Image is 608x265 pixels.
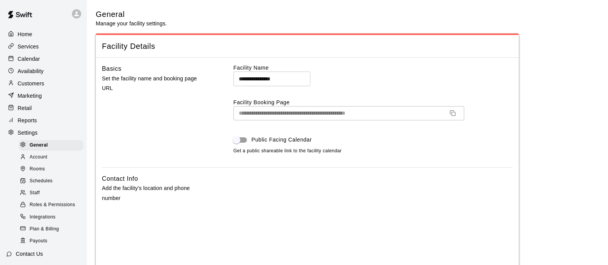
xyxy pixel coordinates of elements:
[233,147,342,155] span: Get a public shareable link to the facility calendar
[233,64,513,72] label: Facility Name
[18,164,83,175] div: Rooms
[30,189,40,197] span: Staff
[30,177,53,185] span: Schedules
[96,20,167,27] p: Manage your facility settings.
[18,92,42,100] p: Marketing
[18,223,87,235] a: Plan & Billing
[18,30,32,38] p: Home
[18,188,83,198] div: Staff
[18,43,39,50] p: Services
[18,104,32,112] p: Retail
[18,140,83,151] div: General
[6,102,80,114] a: Retail
[18,212,83,223] div: Integrations
[6,115,80,126] a: Reports
[18,211,87,223] a: Integrations
[18,67,44,75] p: Availability
[18,187,87,199] a: Staff
[6,53,80,65] a: Calendar
[6,41,80,52] a: Services
[18,80,44,87] p: Customers
[96,9,167,20] h5: General
[6,28,80,40] a: Home
[16,250,43,258] p: Contact Us
[446,107,459,119] button: Copy URL
[232,172,514,260] iframe: Secure address input frame
[18,175,87,187] a: Schedules
[18,235,87,247] a: Payouts
[30,165,45,173] span: Rooms
[6,90,80,102] a: Marketing
[6,78,80,89] a: Customers
[30,237,47,245] span: Payouts
[18,117,37,124] p: Reports
[18,224,83,235] div: Plan & Billing
[102,64,122,74] h6: Basics
[18,55,40,63] p: Calendar
[18,152,83,163] div: Account
[102,74,209,93] p: Set the facility name and booking page URL
[102,174,138,184] h6: Contact Info
[6,65,80,77] a: Availability
[102,41,513,52] span: Facility Details
[18,139,87,151] a: General
[102,183,209,203] p: Add the facility's location and phone number
[233,98,513,106] label: Facility Booking Page
[30,213,56,221] span: Integrations
[252,136,312,144] span: Public Facing Calendar
[30,201,75,209] span: Roles & Permissions
[30,153,47,161] span: Account
[18,199,87,211] a: Roles & Permissions
[18,163,87,175] a: Rooms
[18,200,83,210] div: Roles & Permissions
[6,127,80,138] a: Settings
[18,129,38,137] p: Settings
[30,225,59,233] span: Plan & Billing
[18,236,83,247] div: Payouts
[30,142,48,149] span: General
[18,151,87,163] a: Account
[18,176,83,187] div: Schedules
